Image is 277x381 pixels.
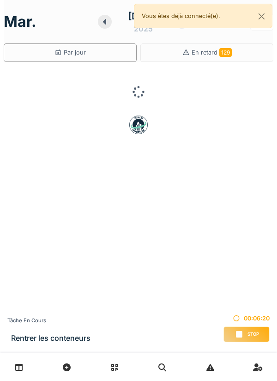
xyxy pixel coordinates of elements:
span: 129 [219,48,232,57]
div: Par jour [54,48,86,57]
span: Stop [247,331,259,338]
div: [DATE] [128,9,158,23]
img: badge-BVDL4wpA.svg [129,116,148,134]
button: Close [251,4,272,29]
div: 00:06:20 [223,314,270,323]
div: Vous êtes déjà connecté(e). [134,4,272,28]
span: En retard [192,49,232,56]
h1: mar. [4,13,36,31]
div: 2025 [134,23,153,34]
div: Tâche en cours [7,317,90,325]
h3: Rentrer les conteneurs [11,334,90,343]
